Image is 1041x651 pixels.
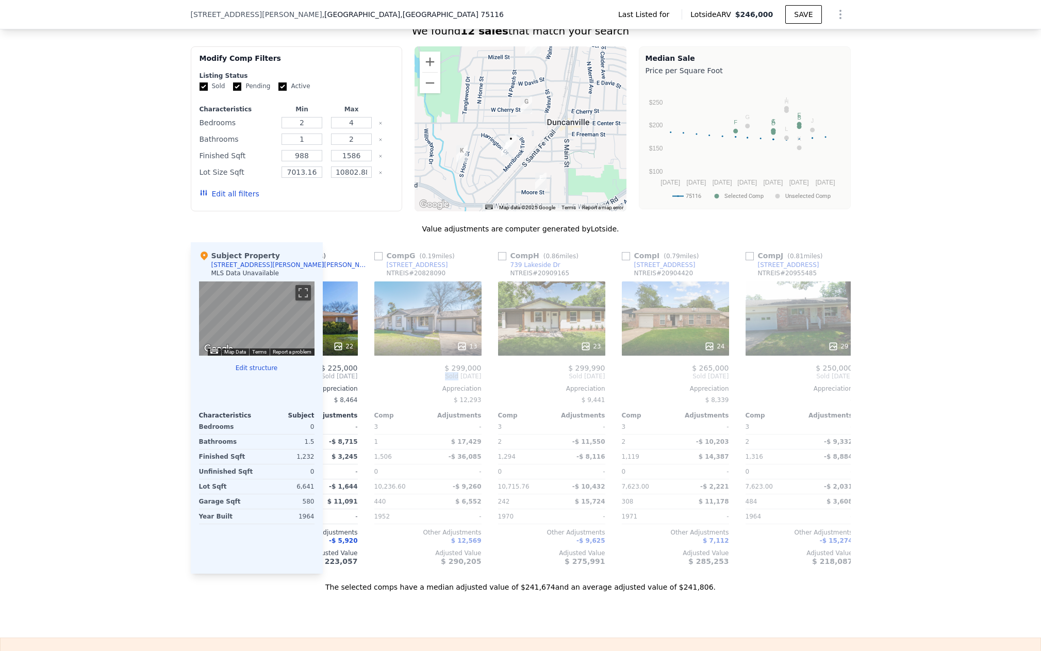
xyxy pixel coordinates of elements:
div: We found that match your search [191,24,851,38]
div: Adjustments [428,411,482,420]
div: NTREIS # 20828090 [387,269,446,277]
span: , [GEOGRAPHIC_DATA] 75116 [400,10,504,19]
div: Listing Status [200,72,394,80]
div: Map [199,281,315,356]
span: [STREET_ADDRESS][PERSON_NAME] [191,9,322,20]
span: $ 12,293 [454,396,481,404]
div: Finished Sqft [200,148,275,163]
text: Unselected Comp [785,193,831,199]
button: Clear [378,171,383,175]
span: 3 [498,423,502,430]
span: 308 [622,498,634,505]
label: Active [278,82,310,91]
span: -$ 9,625 [576,537,605,544]
div: 22 [333,341,353,352]
span: 3 [746,423,750,430]
div: 580 [259,494,315,509]
span: 0 [622,468,626,475]
span: 0 [374,468,378,475]
div: Adjusted Value [374,549,482,557]
text: L [785,126,788,132]
span: ( miles) [416,253,459,260]
text: [DATE] [686,179,706,186]
span: $ 3,245 [332,453,357,460]
text: [DATE] [712,179,732,186]
span: ( miles) [539,253,583,260]
span: $ 12,569 [451,537,482,544]
div: Garage Sqft [199,494,255,509]
span: Map data ©2025 Google [499,205,555,210]
div: Appreciation [622,385,729,393]
div: - [678,509,729,524]
span: $ 17,429 [451,438,482,445]
label: Pending [233,82,270,91]
div: 1952 [374,509,426,524]
div: Year Built [199,509,255,524]
span: 484 [746,498,757,505]
div: Comp G [374,251,459,261]
span: $ 9,441 [582,396,605,404]
text: $150 [649,145,663,152]
span: 0.19 [422,253,436,260]
div: Characteristics [199,411,257,420]
a: Open this area in Google Maps (opens a new window) [202,342,236,356]
div: - [306,509,358,524]
div: 1.5 [259,435,315,449]
div: NTREIS # 20904420 [634,269,693,277]
a: Report a map error [582,205,623,210]
a: Terms (opens in new tab) [252,349,267,355]
div: 1964 [746,509,797,524]
span: -$ 36,085 [449,453,482,460]
button: Clear [378,138,383,142]
text: B [797,114,801,121]
span: -$ 8,884 [824,453,852,460]
text: $250 [649,99,663,106]
div: Finished Sqft [199,449,255,464]
div: 1971 [622,509,673,524]
span: Sold [DATE] [374,372,482,380]
div: 222 W Cherry St [521,96,532,114]
div: - [801,509,853,524]
div: 1 [374,435,426,449]
div: - [678,464,729,479]
div: Bedrooms [199,420,255,434]
div: 739 Lakeside Dr [510,261,560,269]
div: 0 [259,464,315,479]
div: MLS Data Unavailable [211,269,279,277]
span: 0 [498,468,502,475]
text: $100 [649,168,663,175]
div: Other Adjustments [622,528,729,537]
a: Open this area in Google Maps (opens a new window) [417,198,451,211]
div: Other Adjustments [374,528,482,537]
text: [DATE] [737,179,757,186]
span: , [GEOGRAPHIC_DATA] [322,9,504,20]
div: Subject Property [199,251,280,261]
a: [STREET_ADDRESS] [746,261,819,269]
span: 10,715.76 [498,483,530,490]
span: $ 225,000 [321,364,357,372]
button: Clear [378,154,383,158]
span: $246,000 [735,10,773,19]
div: 211 Moore St [535,173,547,190]
div: 1,232 [259,449,315,464]
span: $ 218,087 [812,557,852,565]
div: Comp I [622,251,703,261]
span: $ 275,991 [565,557,605,565]
span: 7,623.00 [746,483,773,490]
button: Map Data [224,348,246,356]
div: 2 [622,435,673,449]
div: Street View [199,281,315,356]
span: -$ 10,432 [572,483,605,490]
a: 739 Lakeside Dr [498,261,560,269]
span: -$ 8,715 [329,438,357,445]
text: [DATE] [815,179,835,186]
div: - [746,393,853,407]
label: Sold [200,82,225,91]
div: Min [279,105,324,113]
div: Adjustments [304,411,358,420]
div: Modify Comp Filters [200,53,394,72]
div: - [430,420,482,434]
text: D [771,120,775,126]
div: Comp [746,411,799,420]
div: Comp [374,411,428,420]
